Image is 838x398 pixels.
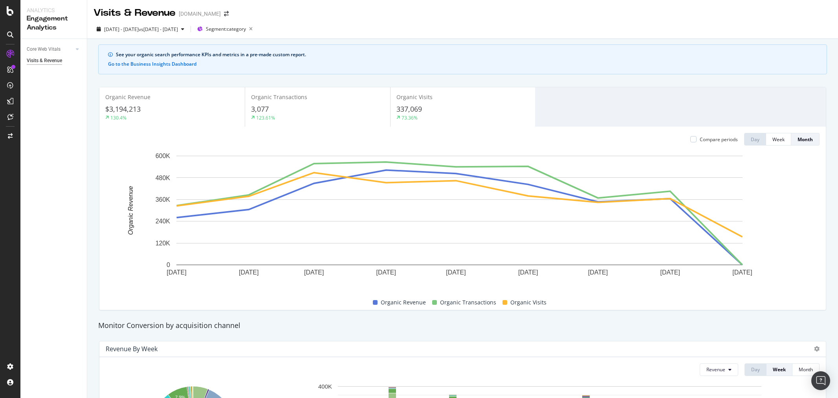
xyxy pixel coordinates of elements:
[446,269,466,276] text: [DATE]
[766,133,791,146] button: Week
[27,57,81,65] a: Visits & Revenue
[108,61,196,67] button: Go to the Business Insights Dashboard
[251,104,269,114] span: 3,077
[518,269,538,276] text: [DATE]
[27,57,62,65] div: Visits & Revenue
[660,269,680,276] text: [DATE]
[588,269,608,276] text: [DATE]
[194,23,256,35] button: Segment:category
[27,14,81,32] div: Engagement Analytics
[381,298,426,307] span: Organic Revenue
[179,10,221,18] div: [DOMAIN_NAME]
[27,6,81,14] div: Analytics
[772,136,785,143] div: Week
[110,114,127,121] div: 130.4%
[799,366,813,373] div: Month
[224,11,229,17] div: arrow-right-arrow-left
[751,366,760,373] div: Day
[94,6,176,20] div: Visits & Revenue
[318,383,332,390] text: 400K
[751,136,759,143] div: Day
[792,363,820,376] button: Month
[798,136,813,143] div: Month
[105,93,150,101] span: Organic Revenue
[700,363,738,376] button: Revenue
[156,218,171,225] text: 240K
[116,51,817,58] div: See your organic search performance KPIs and metrics in a pre-made custom report.
[706,366,725,373] span: Revenue
[732,269,752,276] text: [DATE]
[440,298,496,307] span: Organic Transactions
[106,152,813,288] svg: A chart.
[167,262,170,268] text: 0
[156,175,171,181] text: 480K
[256,114,275,121] div: 123.61%
[104,26,139,33] span: [DATE] - [DATE]
[98,44,827,74] div: info banner
[791,133,820,146] button: Month
[239,269,259,276] text: [DATE]
[396,104,422,114] span: 337,069
[105,104,141,114] span: $3,194,213
[106,345,158,353] div: Revenue by Week
[396,93,433,101] span: Organic Visits
[206,26,246,32] span: Segment: category
[744,363,766,376] button: Day
[251,93,307,101] span: Organic Transactions
[127,186,134,235] text: Organic Revenue
[304,269,324,276] text: [DATE]
[27,45,73,53] a: Core Web Vitals
[766,363,792,376] button: Week
[167,269,186,276] text: [DATE]
[139,26,178,33] span: vs [DATE] - [DATE]
[402,114,418,121] div: 73.36%
[156,153,171,159] text: 600K
[773,366,786,373] div: Week
[700,136,738,143] div: Compare periods
[94,321,831,331] div: Monitor Conversion by acquisition channel
[156,240,171,247] text: 120K
[510,298,546,307] span: Organic Visits
[156,196,171,203] text: 360K
[811,371,830,390] div: Open Intercom Messenger
[744,133,766,146] button: Day
[27,45,61,53] div: Core Web Vitals
[94,23,187,35] button: [DATE] - [DATE]vs[DATE] - [DATE]
[376,269,396,276] text: [DATE]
